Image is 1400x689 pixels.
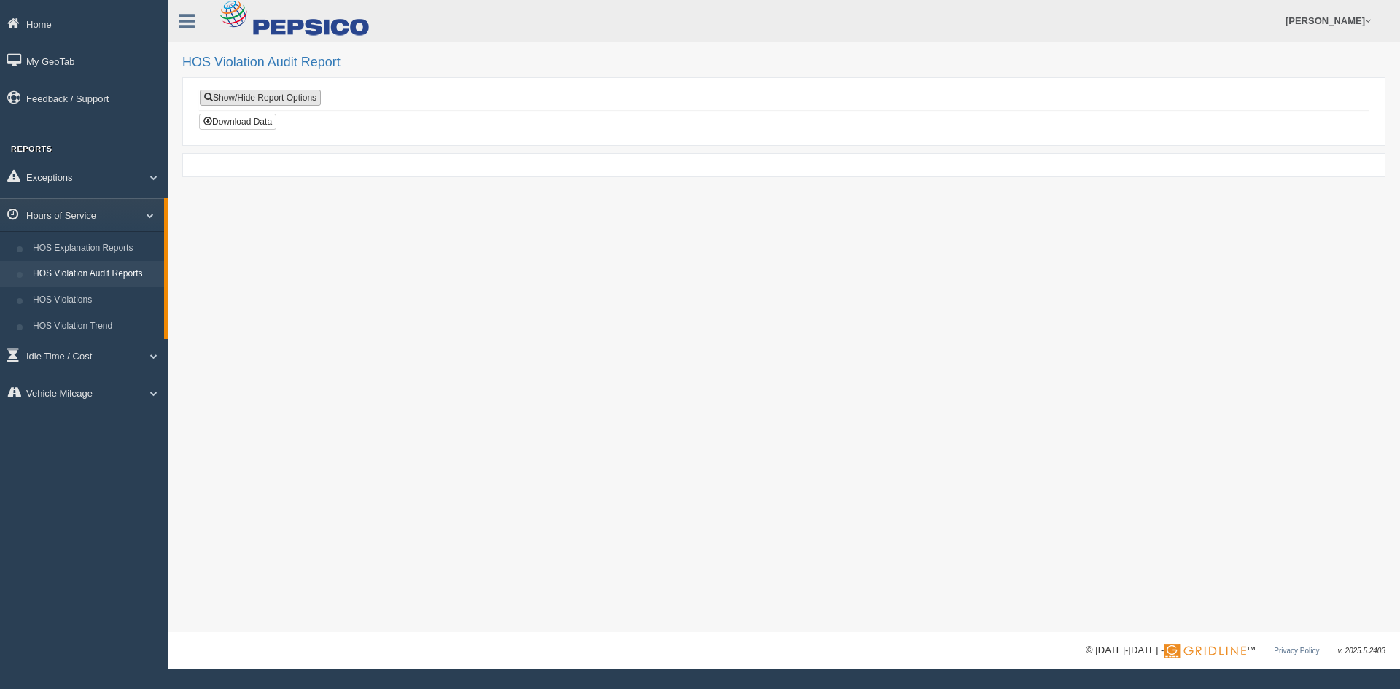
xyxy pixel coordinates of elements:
[182,55,1385,70] h2: HOS Violation Audit Report
[26,235,164,262] a: HOS Explanation Reports
[1338,647,1385,655] span: v. 2025.5.2403
[26,261,164,287] a: HOS Violation Audit Reports
[199,114,276,130] button: Download Data
[1086,643,1385,658] div: © [DATE]-[DATE] - ™
[26,287,164,314] a: HOS Violations
[1274,647,1319,655] a: Privacy Policy
[26,314,164,340] a: HOS Violation Trend
[1164,644,1246,658] img: Gridline
[200,90,321,106] a: Show/Hide Report Options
